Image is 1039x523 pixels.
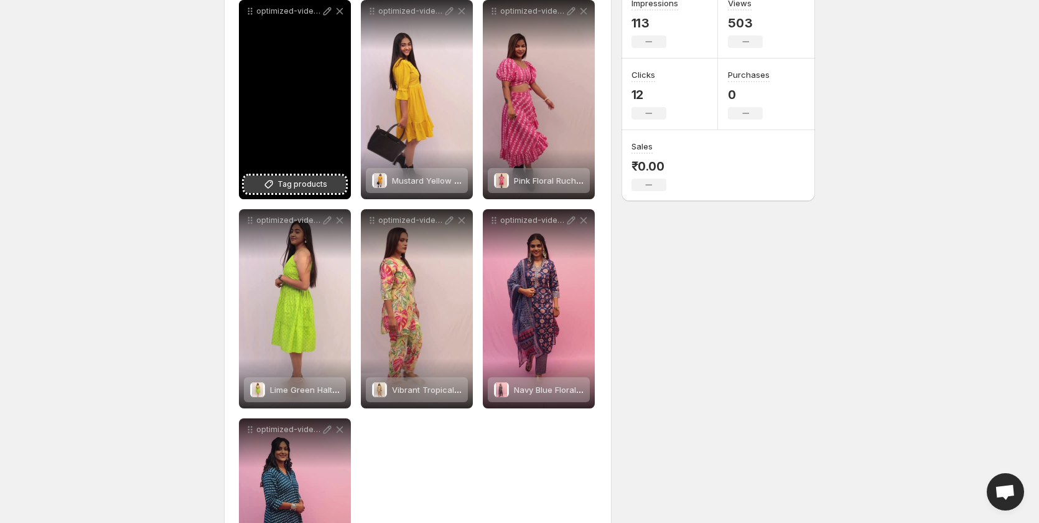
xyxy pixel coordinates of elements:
[631,87,666,102] p: 12
[256,425,321,435] p: optimized-video 32
[270,385,406,395] span: Lime Green Halter Neck Mini Dress
[631,16,678,31] p: 113
[631,159,666,174] p: ₹0.00
[987,473,1024,511] div: Open chat
[514,385,638,395] span: Navy Blue Floral Printed Suit Set
[631,140,653,153] h3: Sales
[392,385,541,395] span: Vibrant Tropical Leaf Print Co-Ord Set
[256,215,321,225] p: optimized-video 38
[244,176,346,193] button: Tag products
[361,209,473,408] div: optimized-video 21Vibrant Tropical Leaf Print Co-Ord SetVibrant Tropical Leaf Print Co-Ord Set
[500,6,565,16] p: optimized-video 4
[500,215,565,225] p: optimized-video 2
[378,215,443,225] p: optimized-video 21
[728,68,770,81] h3: Purchases
[239,209,351,408] div: optimized-video 38Lime Green Halter Neck Mini DressLime Green Halter Neck Mini Dress
[256,6,321,16] p: optimized-video 43
[378,6,443,16] p: optimized-video 17
[514,176,744,186] span: Pink Floral Ruched Crop Top With Asymmetrical Ruffle Skirt
[392,176,556,186] span: Mustard Yellow Embroidered Tiered Dress
[631,68,655,81] h3: Clicks
[728,16,763,31] p: 503
[277,178,327,191] span: Tag products
[728,87,770,102] p: 0
[483,209,595,408] div: optimized-video 2Navy Blue Floral Printed Suit SetNavy Blue Floral Printed Suit Set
